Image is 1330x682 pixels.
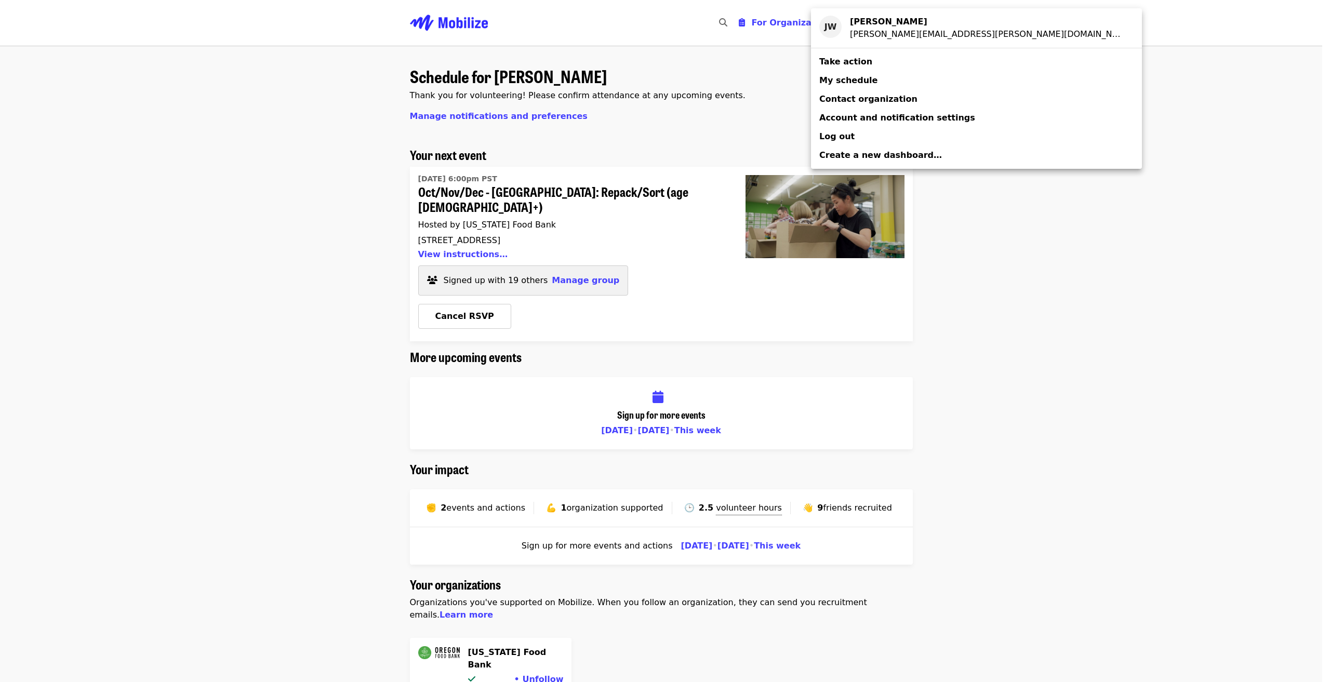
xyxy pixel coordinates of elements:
a: Contact organization [811,90,1142,109]
strong: [PERSON_NAME] [850,17,927,26]
a: Account and notification settings [811,109,1142,127]
a: Take action [811,52,1142,71]
span: My schedule [819,75,877,85]
span: Account and notification settings [819,113,975,123]
a: JW[PERSON_NAME][PERSON_NAME][EMAIL_ADDRESS][PERSON_NAME][DOMAIN_NAME] [811,12,1142,44]
a: Log out [811,127,1142,146]
span: Log out [819,131,855,141]
div: jason.walchli@gmail.com [850,28,1125,41]
a: My schedule [811,71,1142,90]
span: Take action [819,57,872,66]
div: Jason walchli [850,16,1125,28]
span: Contact organization [819,94,917,104]
div: JW [819,16,842,38]
a: Create a new dashboard… [811,146,1142,165]
span: Create a new dashboard… [819,150,942,160]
